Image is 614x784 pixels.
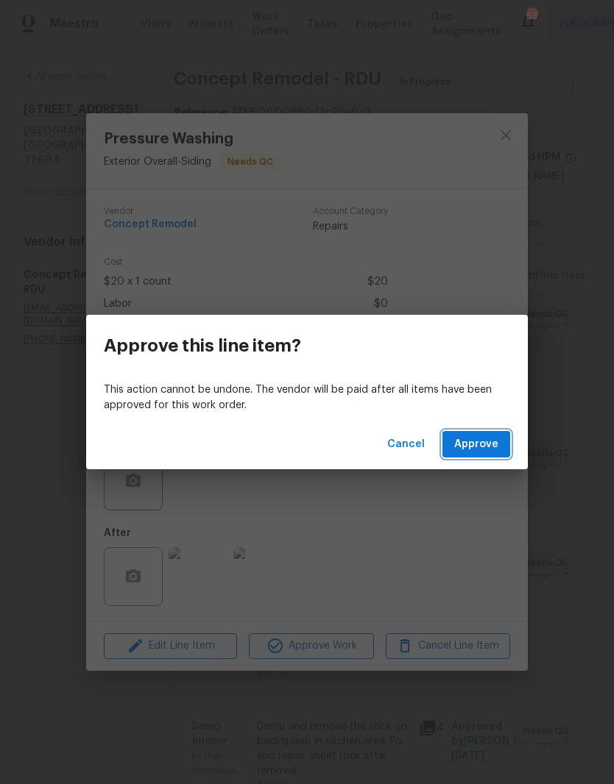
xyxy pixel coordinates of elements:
[387,435,425,454] span: Cancel
[381,431,431,458] button: Cancel
[454,435,498,454] span: Approve
[104,335,301,356] h3: Approve this line item?
[442,431,510,458] button: Approve
[104,382,510,413] p: This action cannot be undone. The vendor will be paid after all items have been approved for this...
